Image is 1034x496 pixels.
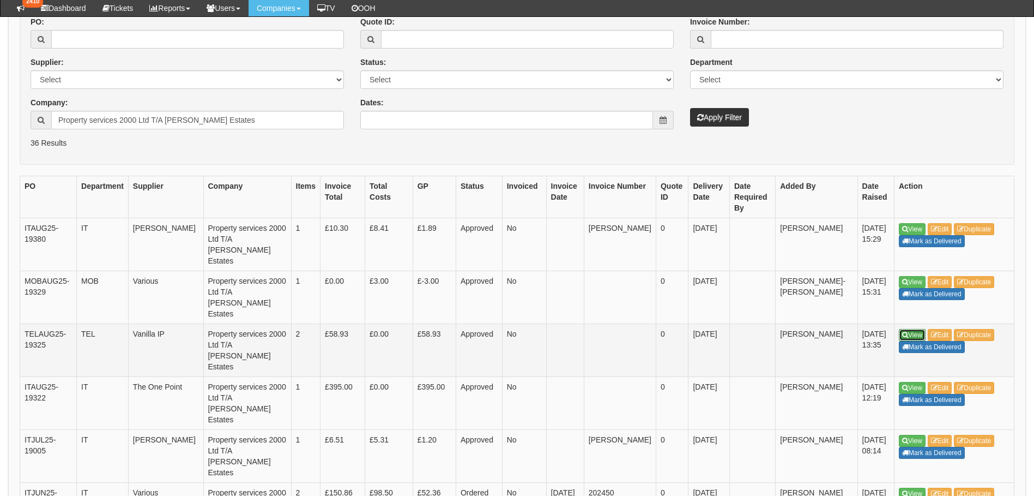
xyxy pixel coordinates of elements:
label: PO: [31,16,44,27]
td: 0 [656,218,688,271]
a: View [899,382,926,394]
label: Quote ID: [360,16,395,27]
a: View [899,223,926,235]
th: Total Costs [365,176,413,218]
td: 0 [656,324,688,377]
th: GP [413,176,456,218]
td: 1 [291,377,321,430]
td: [DATE] [688,430,730,483]
th: Supplier [128,176,203,218]
td: £5.31 [365,430,413,483]
td: [PERSON_NAME] [776,377,857,430]
a: Mark as Delivered [899,288,965,300]
th: PO [20,176,77,218]
label: Supplier: [31,57,64,68]
label: Invoice Number: [690,16,750,27]
td: £8.41 [365,218,413,271]
td: [DATE] [688,271,730,324]
td: [PERSON_NAME] [776,218,857,271]
td: [DATE] 12:19 [857,377,894,430]
td: 2 [291,324,321,377]
td: TEL [77,324,129,377]
a: Edit [928,329,952,341]
td: £0.00 [365,324,413,377]
td: [PERSON_NAME] [584,430,656,483]
td: Property services 2000 Ltd T/A [PERSON_NAME] Estates [203,430,291,483]
td: IT [77,218,129,271]
td: ITAUG25-19380 [20,218,77,271]
td: MOBAUG25-19329 [20,271,77,324]
td: Property services 2000 Ltd T/A [PERSON_NAME] Estates [203,271,291,324]
td: Property services 2000 Ltd T/A [PERSON_NAME] Estates [203,377,291,430]
td: Property services 2000 Ltd T/A [PERSON_NAME] Estates [203,218,291,271]
a: Mark as Delivered [899,235,965,247]
td: [PERSON_NAME] [128,430,203,483]
td: The One Point [128,377,203,430]
a: Duplicate [954,276,994,288]
th: Department [77,176,129,218]
a: Edit [928,382,952,394]
th: Action [894,176,1014,218]
th: Invoiced [502,176,546,218]
td: £0.00 [365,377,413,430]
th: Added By [776,176,857,218]
td: £6.51 [321,430,365,483]
td: ITAUG25-19322 [20,377,77,430]
th: Delivery Date [688,176,730,218]
td: 0 [656,377,688,430]
a: Mark as Delivered [899,447,965,459]
a: View [899,435,926,447]
td: [DATE] 15:31 [857,271,894,324]
a: Duplicate [954,435,994,447]
a: Mark as Delivered [899,341,965,353]
a: Duplicate [954,223,994,235]
td: 0 [656,271,688,324]
label: Department [690,57,733,68]
a: Edit [928,276,952,288]
td: 1 [291,271,321,324]
th: Invoice Total [321,176,365,218]
td: IT [77,430,129,483]
td: Approved [456,218,502,271]
p: 36 Results [31,138,1003,148]
a: View [899,276,926,288]
td: [DATE] 08:14 [857,430,894,483]
td: [PERSON_NAME]-[PERSON_NAME] [776,271,857,324]
td: TELAUG25-19325 [20,324,77,377]
th: Invoice Number [584,176,656,218]
td: IT [77,377,129,430]
td: 0 [656,430,688,483]
td: Vanilla IP [128,324,203,377]
td: Approved [456,430,502,483]
a: Edit [928,435,952,447]
td: £395.00 [413,377,456,430]
td: £3.00 [365,271,413,324]
td: Approved [456,377,502,430]
a: Mark as Delivered [899,394,965,406]
th: Status [456,176,502,218]
td: ITJUL25-19005 [20,430,77,483]
td: £-3.00 [413,271,456,324]
td: Approved [456,324,502,377]
a: Edit [928,223,952,235]
th: Date Raised [857,176,894,218]
td: No [502,377,546,430]
td: £58.93 [413,324,456,377]
th: Company [203,176,291,218]
td: £395.00 [321,377,365,430]
td: [PERSON_NAME] [776,430,857,483]
th: Date Required By [729,176,775,218]
td: [DATE] 13:35 [857,324,894,377]
td: [DATE] [688,324,730,377]
td: [DATE] [688,218,730,271]
td: MOB [77,271,129,324]
td: Property services 2000 Ltd T/A [PERSON_NAME] Estates [203,324,291,377]
td: £1.89 [413,218,456,271]
td: No [502,218,546,271]
td: 1 [291,218,321,271]
td: [DATE] 15:29 [857,218,894,271]
a: View [899,329,926,341]
td: £0.00 [321,271,365,324]
a: Duplicate [954,382,994,394]
td: No [502,271,546,324]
